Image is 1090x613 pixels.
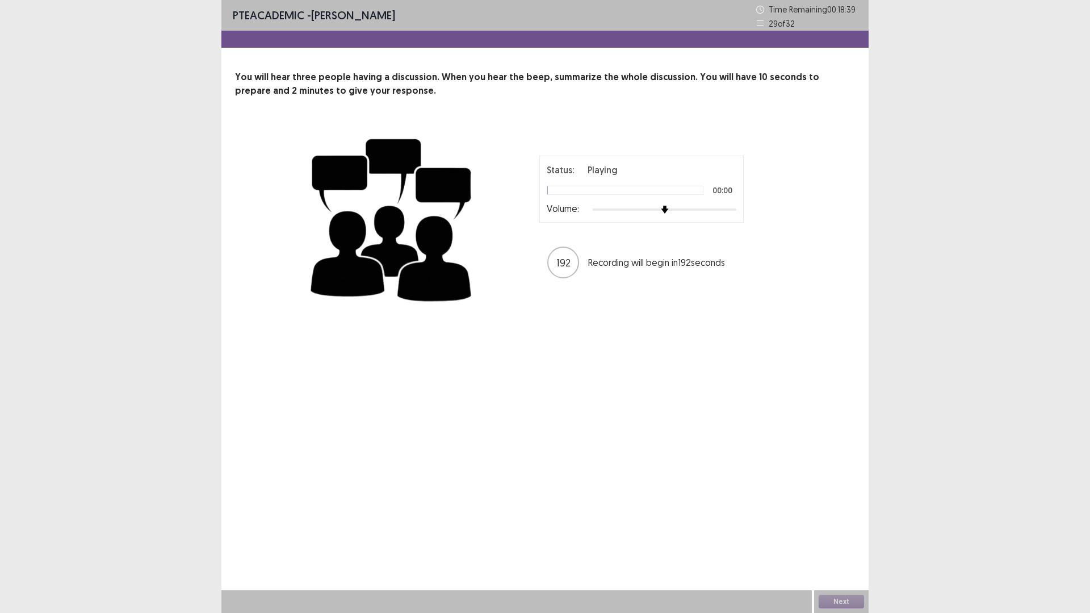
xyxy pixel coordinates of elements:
[588,256,736,269] p: Recording will begin in 192 seconds
[769,3,857,15] p: Time Remaining 00 : 18 : 39
[233,8,304,22] span: PTE academic
[712,186,732,194] p: 00:00
[661,206,669,214] img: arrow-thumb
[233,7,395,24] p: - [PERSON_NAME]
[307,125,477,311] img: group-discussion
[547,202,579,215] p: Volume:
[588,163,618,177] p: Playing
[547,163,574,177] p: Status:
[769,18,795,30] p: 29 of 32
[556,255,571,270] p: 192
[235,70,855,98] p: You will hear three people having a discussion. When you hear the beep, summarize the whole discu...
